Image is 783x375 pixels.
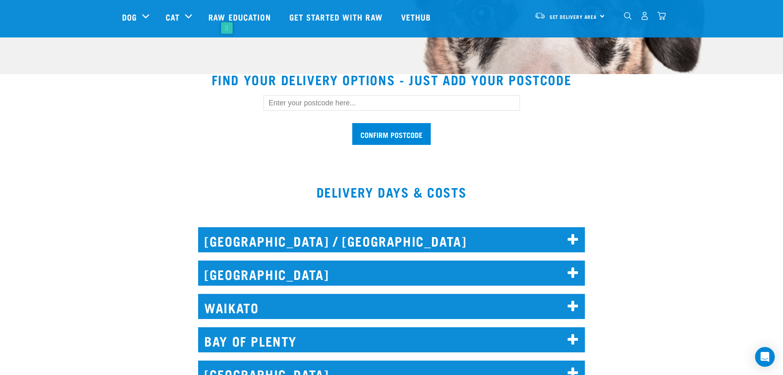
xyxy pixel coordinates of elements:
[393,0,441,33] a: Vethub
[198,227,585,252] h2: [GEOGRAPHIC_DATA] / [GEOGRAPHIC_DATA]
[198,327,585,352] h2: BAY OF PLENTY
[166,11,180,23] a: Cat
[640,12,649,20] img: user.png
[122,11,137,23] a: Dog
[10,72,773,87] h2: Find your delivery options - just add your postcode
[263,95,520,111] input: Enter your postcode here...
[624,12,632,20] img: home-icon-1@2x.png
[352,123,431,145] input: Confirm postcode
[198,261,585,286] h2: [GEOGRAPHIC_DATA]
[657,12,666,20] img: home-icon@2x.png
[534,12,545,19] img: van-moving.png
[550,15,597,18] span: Set Delivery Area
[281,0,393,33] a: Get started with Raw
[755,347,775,367] div: Open Intercom Messenger
[200,0,281,33] a: Raw Education
[198,294,585,319] h2: WAIKATO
